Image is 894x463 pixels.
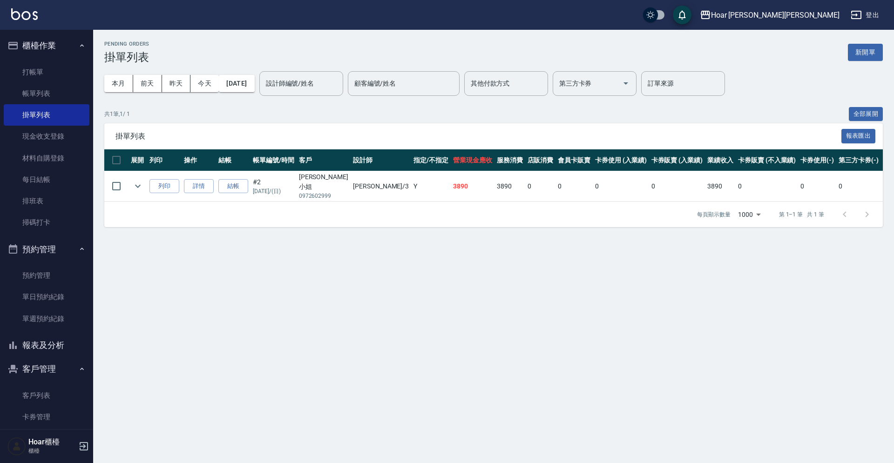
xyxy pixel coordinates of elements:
button: 結帳 [218,179,248,194]
th: 卡券販賣 (不入業績) [736,149,798,171]
td: 0 [593,171,649,201]
th: 設計師 [351,149,411,171]
th: 服務消費 [494,149,525,171]
th: 卡券使用 (入業績) [593,149,649,171]
a: 預約管理 [4,265,89,286]
td: 0 [555,171,593,201]
a: 現金收支登錄 [4,126,89,147]
button: Open [618,76,633,91]
th: 指定/不指定 [411,149,451,171]
button: save [673,6,691,24]
th: 客戶 [297,149,351,171]
a: 材料自購登錄 [4,148,89,169]
p: 每頁顯示數量 [697,210,731,219]
h3: 掛單列表 [104,51,149,64]
th: 店販消費 [525,149,556,171]
th: 業績收入 [705,149,736,171]
p: 0972602999 [299,192,348,200]
p: 第 1–1 筆 共 1 筆 [779,210,824,219]
th: 第三方卡券(-) [836,149,881,171]
button: 今天 [190,75,219,92]
td: # 2 [251,171,297,201]
div: 1000 [734,202,764,227]
button: 客戶管理 [4,357,89,381]
td: 3890 [451,171,494,201]
td: Y [411,171,451,201]
a: 詳情 [184,179,214,194]
button: 報表匯出 [841,129,876,143]
th: 會員卡販賣 [555,149,593,171]
p: 櫃檯 [28,447,76,455]
img: Logo [11,8,38,20]
img: Person [7,437,26,456]
th: 卡券使用(-) [798,149,836,171]
th: 結帳 [216,149,251,171]
td: 0 [736,171,798,201]
a: 新開單 [848,47,883,56]
a: 單日預約紀錄 [4,286,89,308]
button: 登出 [847,7,883,24]
button: 列印 [149,179,179,194]
td: 0 [525,171,556,201]
td: [PERSON_NAME]小姐 [297,171,351,201]
button: 本月 [104,75,133,92]
button: 預約管理 [4,237,89,262]
button: expand row [131,179,145,193]
td: [PERSON_NAME] /3 [351,171,411,201]
td: 0 [798,171,836,201]
a: 排班表 [4,190,89,212]
th: 操作 [182,149,216,171]
p: 共 1 筆, 1 / 1 [104,110,130,118]
button: 前天 [133,75,162,92]
button: 新開單 [848,44,883,61]
h5: Hoar櫃檯 [28,437,76,447]
a: 掛單列表 [4,104,89,126]
button: 櫃檯作業 [4,34,89,58]
div: Hoar [PERSON_NAME][PERSON_NAME] [711,9,840,21]
button: 全部展開 [849,107,883,121]
td: 3890 [494,171,525,201]
span: 掛單列表 [115,132,841,141]
th: 列印 [147,149,182,171]
th: 帳單編號/時間 [251,149,297,171]
a: 報表匯出 [841,131,876,140]
button: 報表及分析 [4,333,89,357]
a: 單週預約紀錄 [4,308,89,329]
th: 展開 [129,149,147,171]
th: 卡券販賣 (入業績) [649,149,705,171]
a: 每日結帳 [4,169,89,190]
p: [DATE] / (日) [253,187,294,195]
a: 客戶列表 [4,385,89,406]
a: 打帳單 [4,61,89,83]
button: Hoar [PERSON_NAME][PERSON_NAME] [696,6,843,25]
button: [DATE] [219,75,254,92]
a: 掃碼打卡 [4,212,89,233]
td: 3890 [705,171,736,201]
a: 卡券管理 [4,406,89,428]
button: 昨天 [162,75,191,92]
td: 0 [836,171,881,201]
a: 帳單列表 [4,83,89,104]
th: 營業現金應收 [451,149,494,171]
a: 入金管理 [4,428,89,449]
td: 0 [649,171,705,201]
h2: Pending Orders [104,41,149,47]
